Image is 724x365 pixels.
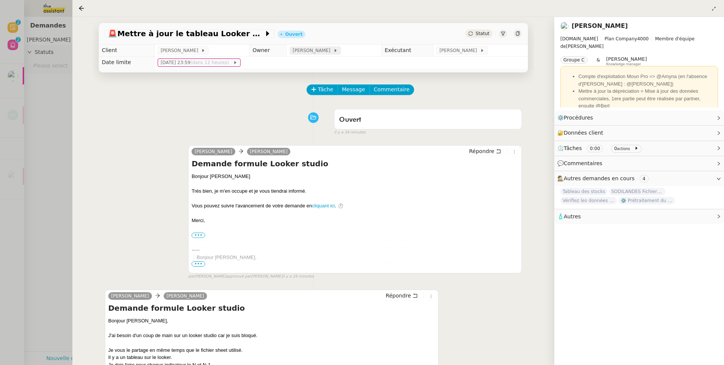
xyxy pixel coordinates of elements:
span: [PERSON_NAME] [560,35,718,50]
app-user-label: Knowledge manager [606,56,647,66]
span: Message [342,85,365,94]
div: Bonjour [PERSON_NAME] [192,173,518,180]
span: 🧴 [557,213,581,219]
div: 🔐Données client [554,126,724,140]
div: Ouvert [285,32,302,37]
span: Répondre [469,147,494,155]
li: Mettre à jour la dépréciation = Mise à jour des données commerciales, 1ere partie peut être réali... [578,87,715,110]
span: Mettre à jour le tableau Looker Studio [108,30,264,37]
li: Compte d'exploitation Moun Pro => @Amyna (en l'absence d'[PERSON_NAME] : @[PERSON_NAME]) [578,73,715,87]
span: Statut [476,31,489,36]
span: Knowledge manager [606,62,641,66]
img: users%2FAXgjBsdPtrYuxuZvIJjRexEdqnq2%2Favatar%2F1599931753966.jpeg [560,22,569,30]
button: Tâche [307,84,338,95]
button: Répondre [383,291,420,300]
span: ••• [192,261,205,267]
div: 🕵️Autres demandes en cours 4 [554,171,724,186]
small: [PERSON_NAME] [PERSON_NAME] [188,273,314,280]
button: Répondre [466,147,504,155]
span: Tableau des stocks [560,188,607,195]
div: Vous pouvez suivre l'avancement de votre demande en . ⏱️ [192,202,518,210]
span: Autres demandes en cours [564,175,635,181]
a: [PERSON_NAME] [164,293,207,299]
div: Merci, [192,217,518,224]
td: Date limite [99,57,154,69]
h4: Demande formule Looker studio [108,303,435,313]
a: [PERSON_NAME] [192,148,235,155]
div: J'ai besoin d'un coup de main sur un looker studio car je suis bloqué. [108,332,435,339]
span: par [188,273,195,280]
span: Ouvert [339,117,361,123]
div: 🧴Autres [554,209,724,224]
button: Commentaire [369,84,414,95]
span: il y a 26 minutes [282,273,314,280]
nz-tag: 4 [640,175,649,182]
span: [DATE] 23:59 [161,59,233,66]
span: 💬 [557,160,606,166]
small: actions [617,147,630,151]
span: Vérifiez les données TDB Gestion MPAF [560,197,617,204]
span: ⚙️ [557,113,597,122]
label: ••• [192,233,205,238]
td: Owner [249,44,287,57]
td: Exécutant [382,44,433,57]
button: Message [337,84,370,95]
nz-tag: 0:00 [587,145,603,152]
span: 🕵️ [557,175,652,181]
div: J'ai besoin d'un coup de main sur un looker studio car je suis bloqué. [197,268,518,276]
div: Très bien, je m'en occupe et je vous tiendrai informé. [192,187,518,195]
span: 0 [614,146,617,151]
span: il y a 34 minutes [334,129,366,136]
span: [PERSON_NAME] [293,47,333,54]
td: Client [99,44,154,57]
span: Commentaires [564,160,602,166]
div: ----- [192,246,518,254]
div: Je vous le partage en même temps que le fichier sheet utilisé. Il y a un tableau sur le looker. [108,347,435,361]
span: Répondre [386,292,411,299]
span: Tâches [564,145,582,151]
nz-tag: Groupe C [560,56,587,64]
span: [PERSON_NAME] [439,47,480,54]
a: [PERSON_NAME] [572,22,628,29]
span: approuvé par [226,273,251,280]
div: ⏲️Tâches 0:00 0actions [554,141,724,156]
span: ⏲️ [557,145,645,151]
span: (dans 12 heures) [190,60,230,65]
div: 💬Commentaires [554,156,724,171]
span: Autres [564,213,581,219]
span: 4000 [637,36,649,41]
span: 🔐 [557,129,606,137]
span: ⚙️ Prétraitement du tableau des marges [618,197,675,204]
a: cliquant ici [312,203,335,209]
span: SODILANDES Fichiers pour 2025 [609,188,666,195]
div: ⚙️Procédures [554,110,724,125]
span: & [597,56,600,66]
a: [PERSON_NAME] [108,293,152,299]
span: [DOMAIN_NAME] [560,36,598,41]
span: Données client [564,130,603,136]
span: [PERSON_NAME] [606,56,647,62]
span: [PERSON_NAME] [161,47,201,54]
span: Commentaire [374,85,410,94]
a: [PERSON_NAME] [247,148,291,155]
h4: Demande formule Looker studio [192,158,518,169]
span: Procédures [564,115,593,121]
span: 🚨 [108,29,117,38]
span: Tâche [318,85,333,94]
span: Plan Company [604,36,637,41]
